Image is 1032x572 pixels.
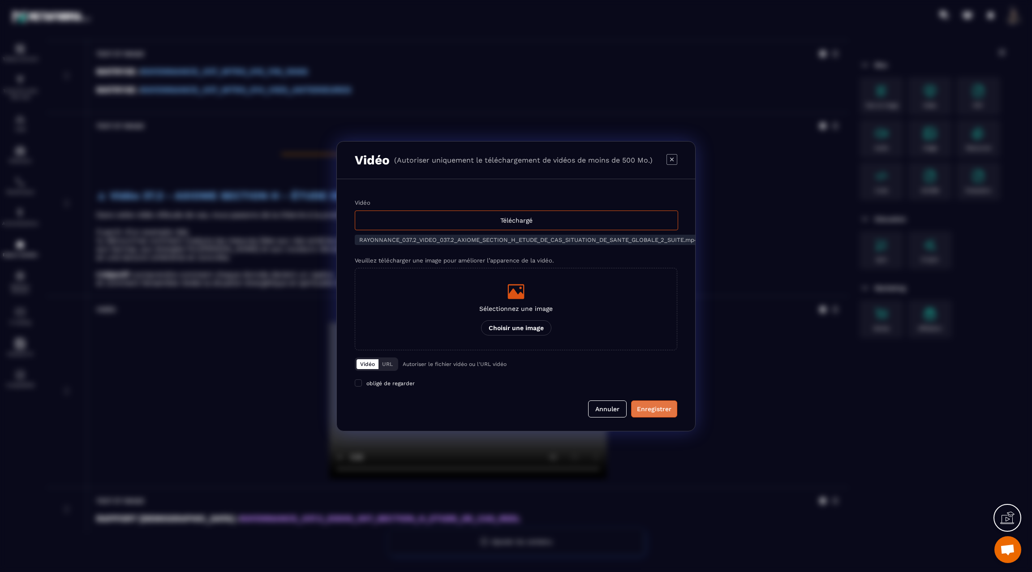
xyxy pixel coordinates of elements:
[394,156,653,164] p: (Autoriser uniquement le téléchargement de vidéos de moins de 500 Mo.)
[994,536,1021,563] div: Ouvrir le chat
[357,359,378,369] button: Vidéo
[355,199,370,206] label: Vidéo
[588,400,627,417] button: Annuler
[355,257,554,264] label: Veuillez télécharger une image pour améliorer l’apparence de la vidéo.
[403,361,507,367] p: Autoriser le fichier vidéo ou l'URL vidéo
[359,237,698,243] span: RAYONNANCE_037.2_VIDEO_037.2_AXIOME_SECTION_H_ETUDE_DE_CAS_SITUATION_DE_SANTE_GLOBALE_2_SUITE.mp4
[631,400,677,417] button: Enregistrer
[355,211,678,230] div: Téléchargé
[366,380,415,387] span: obligé de regarder
[481,320,551,335] p: Choisir une image
[355,153,390,168] h3: Vidéo
[637,404,671,413] div: Enregistrer
[479,305,553,312] p: Sélectionnez une image
[378,359,396,369] button: URL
